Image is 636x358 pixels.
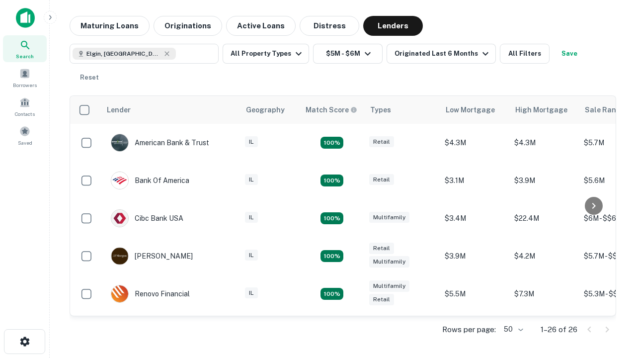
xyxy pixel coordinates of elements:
[245,136,258,148] div: IL
[369,256,409,268] div: Multifamily
[320,250,343,262] div: Matching Properties: 4, hasApolloMatch: undefined
[306,104,355,115] h6: Match Score
[18,139,32,147] span: Saved
[74,68,105,88] button: Reset
[111,247,193,265] div: [PERSON_NAME]
[300,16,359,36] button: Distress
[509,96,579,124] th: High Mortgage
[369,280,409,292] div: Multifamily
[111,134,209,152] div: American Bank & Trust
[16,52,34,60] span: Search
[246,104,285,116] div: Geography
[320,175,343,186] div: Matching Properties: 4, hasApolloMatch: undefined
[320,137,343,149] div: Matching Properties: 7, hasApolloMatch: undefined
[3,64,47,91] a: Borrowers
[509,313,579,351] td: $3.1M
[111,285,128,302] img: picture
[369,174,394,185] div: Retail
[500,322,525,337] div: 50
[3,35,47,62] a: Search
[245,287,258,299] div: IL
[300,96,364,124] th: Capitalize uses an advanced AI algorithm to match your search with the best lender. The match sco...
[387,44,496,64] button: Originated Last 6 Months
[369,136,394,148] div: Retail
[509,275,579,313] td: $7.3M
[245,174,258,185] div: IL
[364,96,440,124] th: Types
[240,96,300,124] th: Geography
[320,288,343,300] div: Matching Properties: 4, hasApolloMatch: undefined
[440,313,509,351] td: $2.2M
[509,162,579,199] td: $3.9M
[369,243,394,254] div: Retail
[446,104,495,116] div: Low Mortgage
[15,110,35,118] span: Contacts
[111,210,128,227] img: picture
[223,44,309,64] button: All Property Types
[111,172,189,189] div: Bank Of America
[3,93,47,120] a: Contacts
[13,81,37,89] span: Borrowers
[70,16,150,36] button: Maturing Loans
[154,16,222,36] button: Originations
[86,49,161,58] span: Elgin, [GEOGRAPHIC_DATA], [GEOGRAPHIC_DATA]
[111,285,190,303] div: Renovo Financial
[369,294,394,305] div: Retail
[101,96,240,124] th: Lender
[554,44,585,64] button: Save your search to get updates of matches that match your search criteria.
[440,162,509,199] td: $3.1M
[245,212,258,223] div: IL
[363,16,423,36] button: Lenders
[515,104,567,116] div: High Mortgage
[509,124,579,162] td: $4.3M
[395,48,491,60] div: Originated Last 6 Months
[541,324,577,336] p: 1–26 of 26
[320,212,343,224] div: Matching Properties: 4, hasApolloMatch: undefined
[245,250,258,261] div: IL
[313,44,383,64] button: $5M - $6M
[226,16,296,36] button: Active Loans
[440,237,509,275] td: $3.9M
[306,104,357,115] div: Capitalize uses an advanced AI algorithm to match your search with the best lender. The match sco...
[440,275,509,313] td: $5.5M
[111,248,128,265] img: picture
[369,212,409,223] div: Multifamily
[107,104,131,116] div: Lender
[440,124,509,162] td: $4.3M
[440,199,509,237] td: $3.4M
[442,324,496,336] p: Rows per page:
[509,237,579,275] td: $4.2M
[370,104,391,116] div: Types
[111,209,183,227] div: Cibc Bank USA
[440,96,509,124] th: Low Mortgage
[509,199,579,237] td: $22.4M
[111,172,128,189] img: picture
[500,44,550,64] button: All Filters
[111,134,128,151] img: picture
[3,122,47,149] a: Saved
[586,278,636,326] iframe: Chat Widget
[16,8,35,28] img: capitalize-icon.png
